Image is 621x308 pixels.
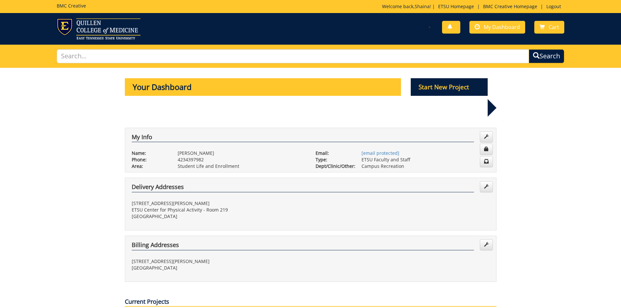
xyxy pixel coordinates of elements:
[480,156,493,167] a: Change Communication Preferences
[132,213,306,220] p: [GEOGRAPHIC_DATA]
[125,78,401,96] p: Your Dashboard
[132,156,168,163] p: Phone:
[57,49,529,63] input: Search...
[534,21,564,34] a: Cart
[529,49,564,63] button: Search
[132,200,306,207] p: [STREET_ADDRESS][PERSON_NAME]
[132,265,306,271] p: [GEOGRAPHIC_DATA]
[411,78,488,96] p: Start New Project
[316,163,352,169] p: Dept/Clinic/Other:
[132,258,306,265] p: [STREET_ADDRESS][PERSON_NAME]
[415,3,430,9] a: Shaina
[480,131,493,142] a: Edit Info
[549,23,559,31] span: Cart
[57,3,86,8] h5: BMC Creative
[362,163,490,169] p: Campus Recreation
[480,144,493,155] a: Change Password
[132,207,306,213] p: ETSU Center for Physical Activity - Room 219
[382,3,564,10] p: Welcome back, ! | | |
[178,156,306,163] p: 4234397982
[480,239,493,250] a: Edit Addresses
[132,163,168,169] p: Area:
[132,242,474,250] h4: Billing Addresses
[543,3,564,9] a: Logout
[178,163,306,169] p: Student Life and Enrollment
[316,150,352,156] p: Email:
[411,84,488,91] a: Start New Project
[362,156,490,163] p: ETSU Faculty and Staff
[480,181,493,192] a: Edit Addresses
[362,150,399,156] a: [email protected]
[469,21,525,34] a: My Dashboard
[57,18,140,39] img: ETSU logo
[480,3,540,9] a: BMC Creative Homepage
[125,298,496,307] p: Current Projects
[484,23,520,31] span: My Dashboard
[132,150,168,156] p: Name:
[316,156,352,163] p: Type:
[178,150,306,156] p: [PERSON_NAME]
[435,3,477,9] a: ETSU Homepage
[132,134,474,142] h4: My Info
[132,184,474,192] h4: Delivery Addresses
